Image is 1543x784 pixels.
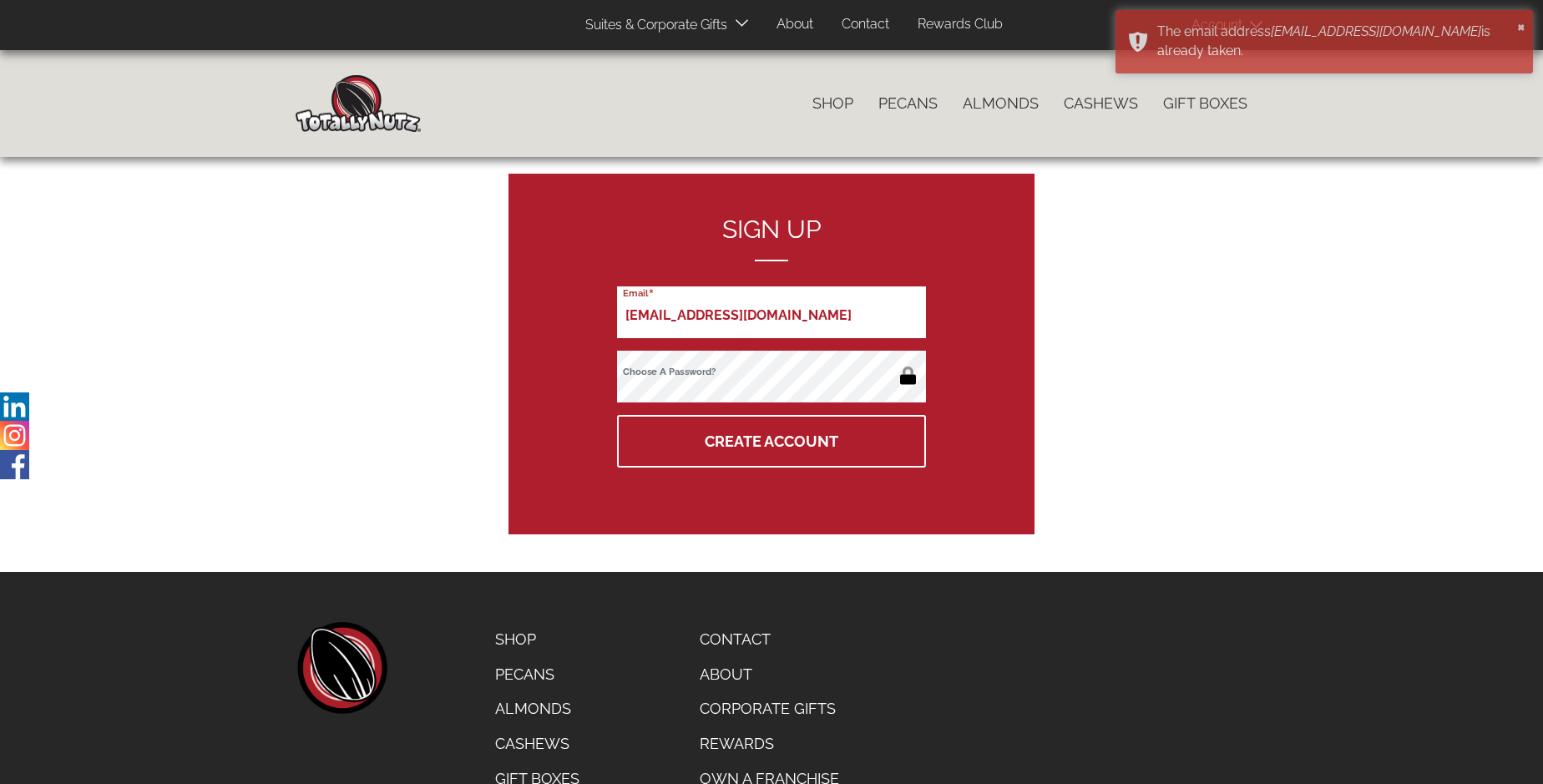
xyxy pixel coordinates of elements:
a: Almonds [483,691,592,726]
a: Suites & Corporate Gifts [573,9,732,42]
img: Home [296,75,421,132]
a: Cashews [1051,86,1151,121]
a: Shop [483,622,592,657]
a: Gift Boxes [1151,86,1260,121]
a: Contact [687,622,852,657]
input: Email [617,286,926,338]
button: Create Account [617,415,926,468]
a: Almonds [950,86,1051,121]
a: About [764,8,826,41]
a: Contact [829,8,902,41]
div: The email address is already taken. [1157,23,1512,61]
a: Cashews [483,726,592,761]
a: home [296,622,387,714]
a: Rewards [687,726,852,761]
a: Pecans [483,657,592,692]
button: × [1517,18,1525,34]
a: Corporate Gifts [687,691,852,726]
em: [EMAIL_ADDRESS][DOMAIN_NAME] [1271,23,1481,39]
a: About [687,657,852,692]
h2: Sign up [617,215,926,261]
a: Shop [800,86,866,121]
a: Pecans [866,86,950,121]
a: Rewards Club [905,8,1015,41]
